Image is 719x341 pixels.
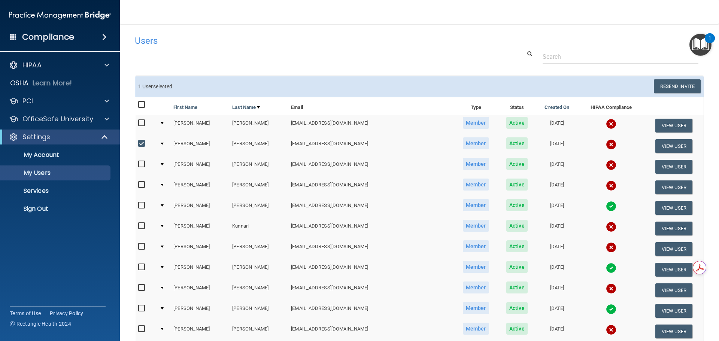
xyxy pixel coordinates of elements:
button: View User [655,222,692,235]
td: [PERSON_NAME] [229,156,288,177]
button: View User [655,263,692,277]
p: My Users [5,169,107,177]
td: [EMAIL_ADDRESS][DOMAIN_NAME] [288,177,453,198]
span: Member [463,137,489,149]
p: PCI [22,97,33,106]
span: Member [463,261,489,273]
td: [PERSON_NAME] [170,115,229,136]
span: Active [506,199,528,211]
span: Active [506,240,528,252]
span: Member [463,302,489,314]
td: [DATE] [536,239,579,259]
th: Type [453,97,498,115]
td: [PERSON_NAME] [170,198,229,218]
img: cross.ca9f0e7f.svg [606,242,616,253]
p: OSHA [10,79,29,88]
h4: Compliance [22,32,74,42]
a: Last Name [232,103,260,112]
img: cross.ca9f0e7f.svg [606,222,616,232]
td: [EMAIL_ADDRESS][DOMAIN_NAME] [288,280,453,301]
td: [PERSON_NAME] [170,177,229,198]
a: Terms of Use [10,310,41,317]
p: Services [5,187,107,195]
td: [DATE] [536,280,579,301]
td: [DATE] [536,218,579,239]
td: [PERSON_NAME] [170,239,229,259]
h4: Users [135,36,462,46]
td: [EMAIL_ADDRESS][DOMAIN_NAME] [288,156,453,177]
p: Settings [22,133,50,141]
span: Active [506,137,528,149]
button: View User [655,201,692,215]
td: [EMAIL_ADDRESS][DOMAIN_NAME] [288,136,453,156]
span: Active [506,220,528,232]
img: cross.ca9f0e7f.svg [606,325,616,335]
button: View User [655,139,692,153]
th: HIPAA Compliance [578,97,644,115]
a: OfficeSafe University [9,115,109,124]
span: Ⓒ Rectangle Health 2024 [10,320,71,328]
td: [PERSON_NAME] [170,136,229,156]
a: PCI [9,97,109,106]
span: Active [506,302,528,314]
p: Sign Out [5,205,107,213]
p: HIPAA [22,61,42,70]
td: [PERSON_NAME] [229,239,288,259]
span: Member [463,281,489,293]
td: [PERSON_NAME] [170,259,229,280]
td: [DATE] [536,136,579,156]
p: My Account [5,151,107,159]
button: View User [655,119,692,133]
img: cross.ca9f0e7f.svg [606,283,616,294]
td: [PERSON_NAME] [229,259,288,280]
img: tick.e7d51cea.svg [606,201,616,211]
img: cross.ca9f0e7f.svg [606,139,616,150]
img: cross.ca9f0e7f.svg [606,160,616,170]
p: Learn More! [33,79,72,88]
button: Open Resource Center, 1 new notification [689,34,712,56]
span: Active [506,158,528,170]
p: OfficeSafe University [22,115,93,124]
th: Email [288,97,453,115]
td: [DATE] [536,259,579,280]
td: [EMAIL_ADDRESS][DOMAIN_NAME] [288,198,453,218]
span: Active [506,281,528,293]
td: [DATE] [536,115,579,136]
button: View User [655,325,692,338]
td: [EMAIL_ADDRESS][DOMAIN_NAME] [288,115,453,136]
img: tick.e7d51cea.svg [606,263,616,273]
a: HIPAA [9,61,109,70]
span: Member [463,117,489,129]
td: [PERSON_NAME] [229,301,288,321]
td: [PERSON_NAME] [170,280,229,301]
a: Privacy Policy [50,310,84,317]
td: [DATE] [536,301,579,321]
iframe: Drift Widget Chat Controller [589,288,710,318]
span: Member [463,240,489,252]
td: [PERSON_NAME] [229,177,288,198]
td: [PERSON_NAME] [170,218,229,239]
span: Member [463,220,489,232]
span: Active [506,179,528,191]
td: Kunnari [229,218,288,239]
th: Status [498,97,536,115]
h6: 1 User selected [138,84,414,89]
td: [EMAIL_ADDRESS][DOMAIN_NAME] [288,301,453,321]
button: View User [655,283,692,297]
span: Active [506,323,528,335]
span: Member [463,323,489,335]
a: Created On [544,103,569,112]
td: [EMAIL_ADDRESS][DOMAIN_NAME] [288,218,453,239]
span: Member [463,158,489,170]
td: [EMAIL_ADDRESS][DOMAIN_NAME] [288,259,453,280]
td: [PERSON_NAME] [229,198,288,218]
td: [PERSON_NAME] [170,301,229,321]
button: Resend Invite [654,79,701,93]
td: [PERSON_NAME] [229,136,288,156]
span: Active [506,261,528,273]
input: Search [543,50,698,64]
button: View User [655,160,692,174]
img: cross.ca9f0e7f.svg [606,119,616,129]
button: View User [655,242,692,256]
td: [EMAIL_ADDRESS][DOMAIN_NAME] [288,239,453,259]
